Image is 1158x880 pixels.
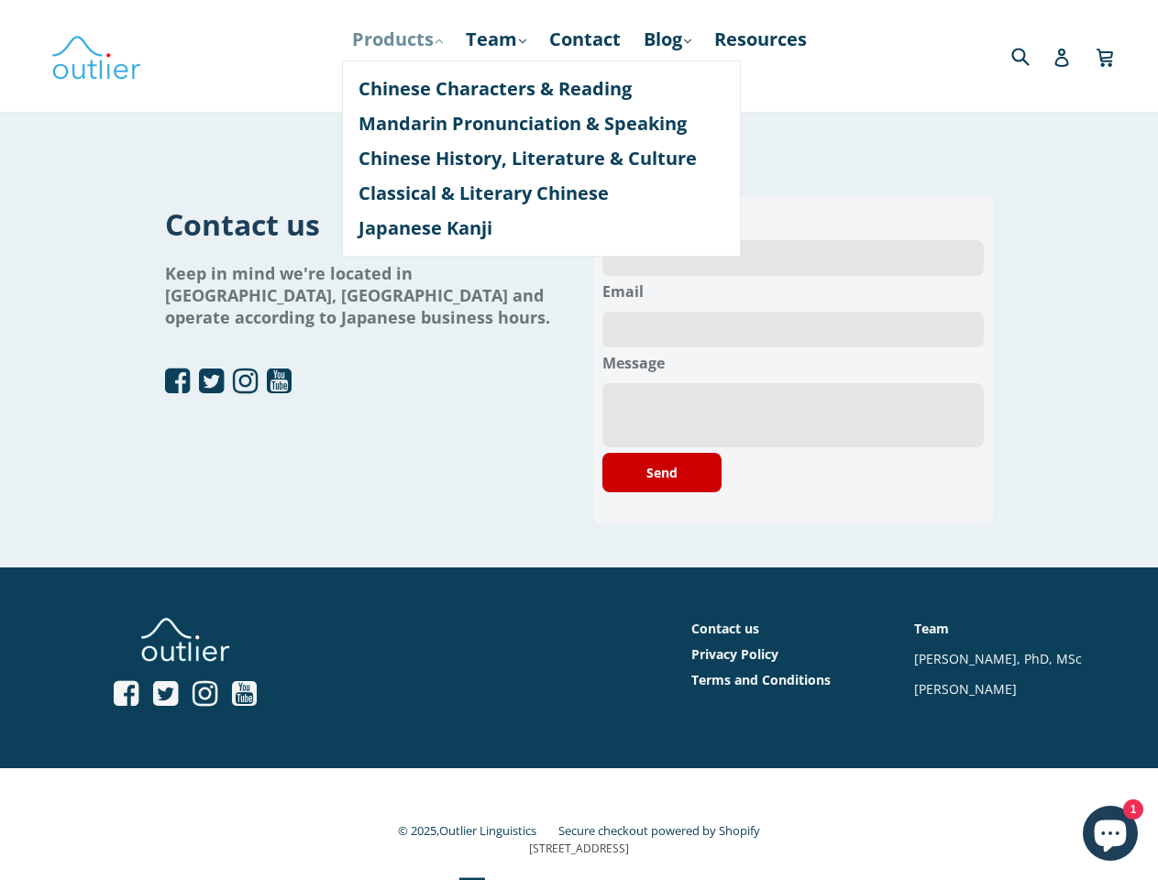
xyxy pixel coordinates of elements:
[358,141,724,176] a: Chinese History, Literature & Culture
[457,23,535,56] a: Team
[358,176,724,211] a: Classical & Literary Chinese
[691,620,759,637] a: Contact us
[199,367,224,397] a: Open Twitter profile
[540,23,630,56] a: Contact
[602,453,722,492] button: Send
[153,679,178,709] a: Open Twitter profile
[558,822,760,839] a: Secure checkout powered by Shopify
[358,106,724,141] a: Mandarin Pronunciation & Speaking
[358,211,724,246] a: Japanese Kanji
[602,276,985,307] label: Email
[114,679,138,709] a: Open Facebook profile
[193,679,217,709] a: Open Instagram profile
[914,650,1082,667] a: [PERSON_NAME], PhD, MSc
[50,29,142,82] img: Outlier Linguistics
[165,204,566,244] h1: Contact us
[267,367,292,397] a: Open YouTube profile
[358,71,724,106] a: Chinese Characters & Reading
[343,23,452,56] a: Products
[165,367,190,397] a: Open Facebook profile
[512,56,646,89] a: Course Login
[1007,37,1057,74] input: Search
[398,822,555,839] small: © 2025,
[634,23,700,56] a: Blog
[914,620,949,637] a: Team
[232,679,257,709] a: Open YouTube profile
[1077,806,1143,865] inbox-online-store-chat: Shopify online store chat
[602,347,985,379] label: Message
[233,367,258,397] a: Open Instagram profile
[439,822,536,839] a: Outlier Linguistics
[80,841,1079,857] p: [STREET_ADDRESS]
[165,262,566,328] h1: Keep in mind we're located in [GEOGRAPHIC_DATA], [GEOGRAPHIC_DATA] and operate according to Japan...
[691,671,831,688] a: Terms and Conditions
[602,204,985,236] label: Name
[705,23,816,56] a: Resources
[691,645,778,663] a: Privacy Policy
[914,680,1017,698] a: [PERSON_NAME]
